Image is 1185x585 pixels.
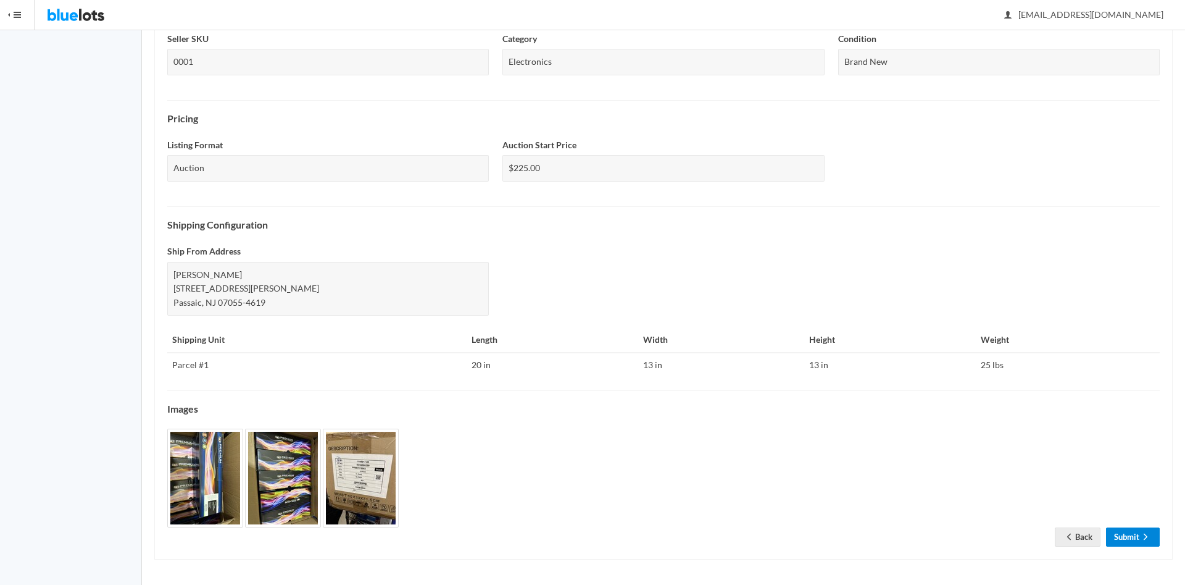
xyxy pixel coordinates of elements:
[167,49,489,75] div: 0001
[1063,532,1075,544] ion-icon: arrow back
[976,328,1160,353] th: Weight
[167,138,223,153] label: Listing Format
[167,219,1160,230] h4: Shipping Configuration
[838,32,876,46] label: Condition
[467,353,638,377] td: 20 in
[323,429,399,528] img: c4b9b282-4f68-48f5-aea3-afa71fea25f5-1755189223.jpg
[804,328,976,353] th: Height
[167,32,209,46] label: Seller SKU
[638,353,804,377] td: 13 in
[245,429,321,528] img: 36891f85-1f2e-4e9f-b0a8-4afd1fdea5a4-1755189223.jpg
[638,328,804,353] th: Width
[502,49,824,75] div: Electronics
[804,353,976,377] td: 13 in
[167,245,241,259] label: Ship From Address
[167,113,1160,124] h4: Pricing
[1002,10,1014,22] ion-icon: person
[167,328,467,353] th: Shipping Unit
[467,328,638,353] th: Length
[1005,9,1163,20] span: [EMAIL_ADDRESS][DOMAIN_NAME]
[167,429,243,528] img: 6e794c2f-1743-4acc-9f0d-556d533ee8a0-1755189223.jpg
[167,155,489,182] div: Auction
[167,403,1160,415] h4: Images
[502,155,824,182] div: $225.00
[1139,532,1152,544] ion-icon: arrow forward
[1106,528,1160,547] a: Submitarrow forward
[167,262,489,316] div: [PERSON_NAME] [STREET_ADDRESS][PERSON_NAME] Passaic, NJ 07055-4619
[167,353,467,377] td: Parcel #1
[976,353,1160,377] td: 25 lbs
[838,49,1160,75] div: Brand New
[502,32,537,46] label: Category
[1055,528,1100,547] a: arrow backBack
[502,138,576,153] label: Auction Start Price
